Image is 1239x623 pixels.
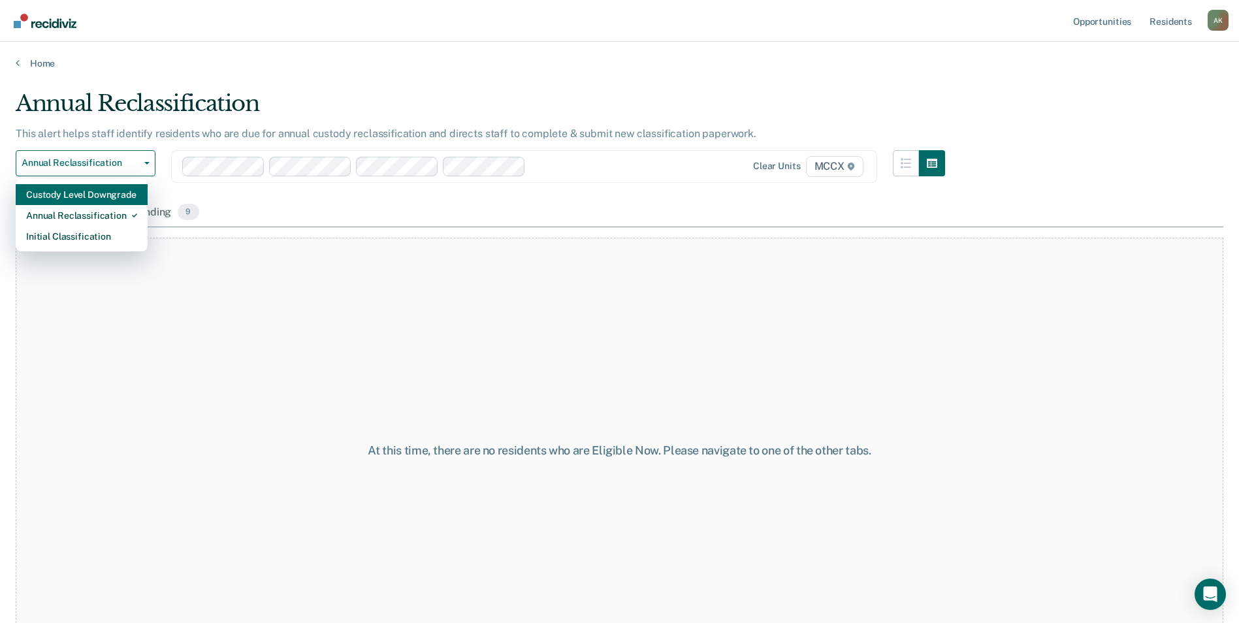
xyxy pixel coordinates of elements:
div: Clear units [753,161,801,172]
div: A K [1208,10,1229,31]
p: This alert helps staff identify residents who are due for annual custody reclassification and dir... [16,127,756,140]
img: Recidiviz [14,14,76,28]
div: Pending9 [129,199,201,227]
span: MCCX [806,156,863,177]
div: Initial Classification [26,226,137,247]
button: Annual Reclassification [16,150,155,176]
div: Annual Reclassification [16,90,945,127]
div: At this time, there are no residents who are Eligible Now. Please navigate to one of the other tabs. [318,443,922,458]
a: Home [16,57,1223,69]
div: Open Intercom Messenger [1195,579,1226,610]
button: Profile dropdown button [1208,10,1229,31]
span: 9 [178,204,199,221]
span: Annual Reclassification [22,157,139,168]
div: Annual Reclassification [26,205,137,226]
div: Custody Level Downgrade [26,184,137,205]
